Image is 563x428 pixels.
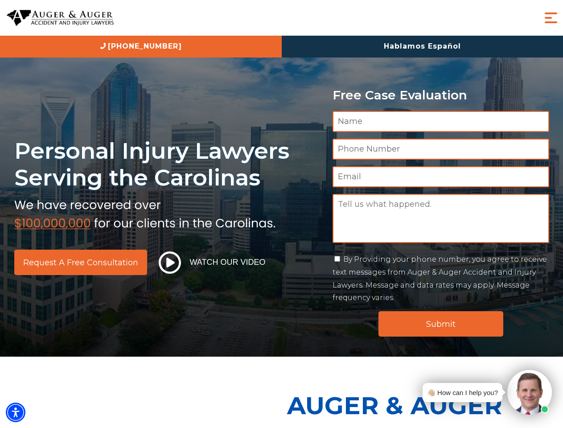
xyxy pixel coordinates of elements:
[6,403,25,422] div: Accessibility Menu
[507,370,552,415] img: Intaker widget Avatar
[333,166,549,187] input: Email
[14,196,275,230] img: sub text
[156,251,268,274] button: Watch Our Video
[333,88,549,102] p: Free Case Evaluation
[14,137,322,191] h1: Personal Injury Lawyers Serving the Carolinas
[7,10,114,26] img: Auger & Auger Accident and Injury Lawyers Logo
[378,311,503,337] input: Submit
[427,387,498,399] div: 👋🏼 How can I help you?
[14,250,147,275] a: Request a Free Consultation
[287,383,558,428] p: Auger & Auger
[333,255,547,302] label: By Providing your phone number, you agree to receive text messages from Auger & Auger Accident an...
[333,139,549,160] input: Phone Number
[333,111,549,132] input: Name
[23,259,138,267] span: Request a Free Consultation
[542,9,560,27] button: Menu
